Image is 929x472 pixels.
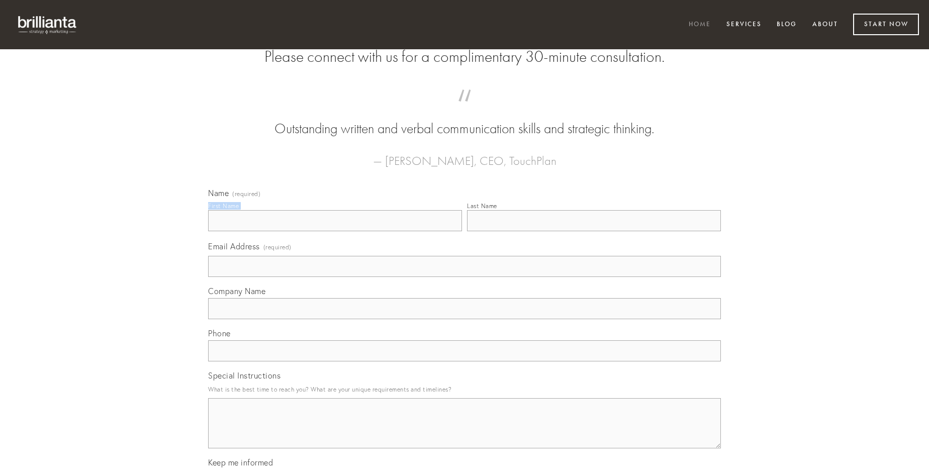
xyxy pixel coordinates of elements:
[208,286,265,296] span: Company Name
[806,17,845,33] a: About
[232,191,260,197] span: (required)
[720,17,768,33] a: Services
[224,139,705,171] figcaption: — [PERSON_NAME], CEO, TouchPlan
[208,47,721,66] h2: Please connect with us for a complimentary 30-minute consultation.
[208,457,273,467] span: Keep me informed
[208,370,281,381] span: Special Instructions
[208,328,231,338] span: Phone
[208,383,721,396] p: What is the best time to reach you? What are your unique requirements and timelines?
[263,240,292,254] span: (required)
[10,10,85,39] img: brillianta - research, strategy, marketing
[770,17,803,33] a: Blog
[208,202,239,210] div: First Name
[467,202,497,210] div: Last Name
[208,241,260,251] span: Email Address
[224,100,705,139] blockquote: Outstanding written and verbal communication skills and strategic thinking.
[682,17,717,33] a: Home
[853,14,919,35] a: Start Now
[224,100,705,119] span: “
[208,188,229,198] span: Name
